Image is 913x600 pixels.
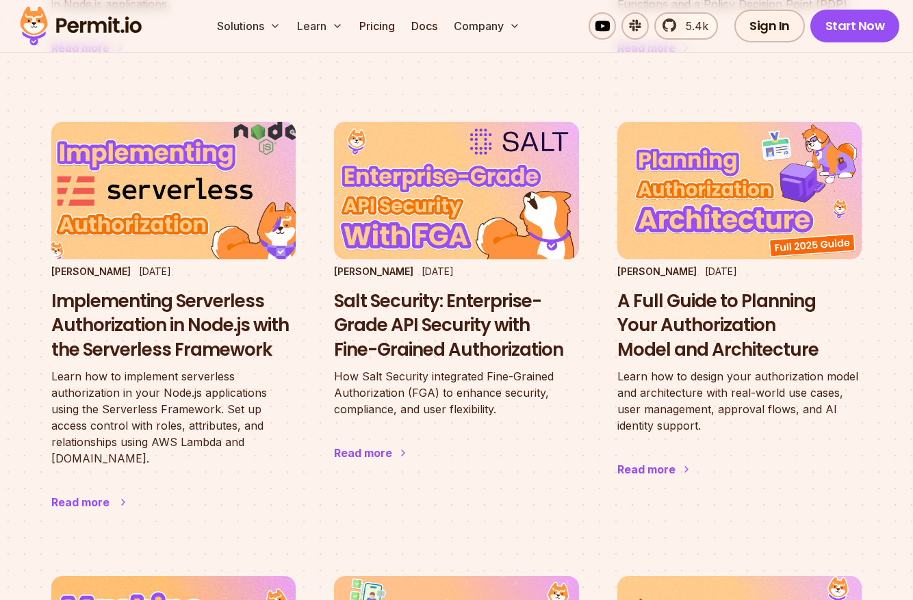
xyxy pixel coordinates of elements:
[448,12,526,40] button: Company
[211,12,286,40] button: Solutions
[39,115,308,266] img: Implementing Serverless Authorization in Node.js with the Serverless Framework
[810,10,900,42] a: Start Now
[617,289,862,363] h3: A Full Guide to Planning Your Authorization Model and Architecture
[678,18,708,34] span: 5.4k
[617,461,676,478] div: Read more
[334,265,413,278] p: [PERSON_NAME]
[51,122,296,538] a: Implementing Serverless Authorization in Node.js with the Serverless Framework[PERSON_NAME][DATE]...
[334,368,578,417] p: How Salt Security integrated Fine-Grained Authorization (FGA) to enhance security, compliance, an...
[334,122,578,259] img: Salt Security: Enterprise-Grade API Security with Fine-Grained Authorization
[14,3,148,49] img: Permit logo
[51,265,131,278] p: [PERSON_NAME]
[292,12,348,40] button: Learn
[334,122,578,488] a: Salt Security: Enterprise-Grade API Security with Fine-Grained Authorization[PERSON_NAME][DATE]Sa...
[422,265,454,277] time: [DATE]
[334,289,578,363] h3: Salt Security: Enterprise-Grade API Security with Fine-Grained Authorization
[617,368,862,434] p: Learn how to design your authorization model and architecture with real-world use cases, user man...
[51,494,110,510] div: Read more
[705,265,737,277] time: [DATE]
[617,265,697,278] p: [PERSON_NAME]
[617,122,862,259] img: A Full Guide to Planning Your Authorization Model and Architecture
[406,12,443,40] a: Docs
[139,265,171,277] time: [DATE]
[354,12,400,40] a: Pricing
[51,368,296,467] p: Learn how to implement serverless authorization in your Node.js applications using the Serverless...
[734,10,805,42] a: Sign In
[617,122,862,505] a: A Full Guide to Planning Your Authorization Model and Architecture[PERSON_NAME][DATE]A Full Guide...
[654,12,718,40] a: 5.4k
[51,289,296,363] h3: Implementing Serverless Authorization in Node.js with the Serverless Framework
[334,445,392,461] div: Read more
